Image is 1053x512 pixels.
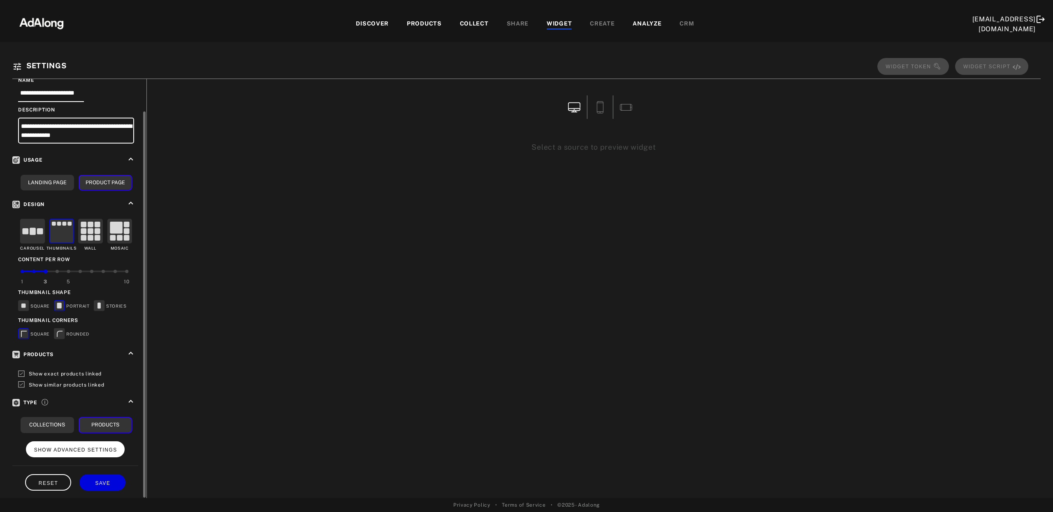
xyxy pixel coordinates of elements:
[453,501,490,509] a: Privacy Policy
[18,317,134,324] div: Thumbnail Corners
[29,382,104,388] span: Show similar products linked
[111,246,129,252] div: Mosaic
[29,371,102,377] span: Show exact products linked
[680,19,694,29] div: CRM
[18,289,134,296] div: Thumbnail Shape
[12,157,43,163] span: Usage
[21,175,74,191] button: Landing Page
[79,175,132,191] button: Product Page
[67,278,70,285] div: 5
[34,447,117,453] span: SHOW ADVANCED SETTINGS
[95,480,110,486] span: SAVE
[126,349,135,358] i: keyboard_arrow_up
[547,19,572,29] div: WIDGET
[126,199,135,208] i: keyboard_arrow_up
[551,501,553,509] span: •
[399,141,789,153] div: Select a source to preview widget
[26,441,125,457] button: SHOW ADVANCED SETTINGS
[79,474,125,490] button: SAVE
[460,19,489,29] div: COLLECT
[25,474,71,490] button: RESET
[18,328,50,341] div: SQUARE
[877,58,949,75] span: ⚠️ Please save or reset your changes to copy the token
[590,19,615,29] div: CREATE
[955,58,1028,75] span: ⚠️ Please save or reset your changes to copy the script
[21,278,23,285] div: 1
[1012,473,1053,512] iframe: Chat Widget
[42,398,48,405] span: Choose if your widget will display content based on collections or products
[557,501,600,509] span: © 2025 - Adalong
[12,202,44,207] span: Design
[407,19,442,29] div: PRODUCTS
[12,400,37,405] span: Type
[54,300,90,313] div: PORTRAIT
[495,501,497,509] span: •
[502,501,545,509] a: Terms of Service
[356,19,389,29] div: DISCOVER
[12,352,53,357] span: Products
[21,417,74,433] button: Collections
[26,61,67,70] span: Settings
[20,246,45,252] div: Carousel
[18,300,50,313] div: SQUARE
[126,155,135,164] i: keyboard_arrow_up
[46,246,77,252] div: Thumbnails
[633,19,661,29] div: ANALYZE
[126,397,135,406] i: keyboard_arrow_up
[5,10,78,35] img: 63233d7d88ed69de3c212112c67096b6.png
[972,14,1036,34] div: [EMAIL_ADDRESS][DOMAIN_NAME]
[54,328,89,341] div: ROUNDED
[94,300,127,313] div: STORIES
[39,480,58,486] span: RESET
[18,256,134,263] div: Content per row
[18,106,134,114] div: Description
[44,278,47,285] div: 3
[124,278,129,285] div: 10
[18,76,134,84] div: Name
[79,417,132,433] button: Products
[84,246,97,252] div: Wall
[507,19,529,29] div: SHARE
